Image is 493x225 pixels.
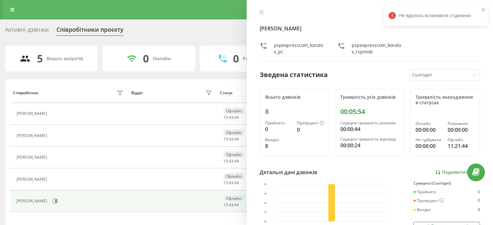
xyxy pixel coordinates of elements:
div: 0 [233,52,239,65]
div: 11:21:44 [448,142,475,150]
span: 43 [229,136,233,142]
div: Офлайн [223,173,244,179]
span: 15 [223,180,228,186]
div: Офлайн [223,152,244,158]
div: [PERSON_NAME] [17,133,49,138]
div: 00:05:54 [340,108,399,116]
div: : : [223,159,239,163]
div: 00:00:00 [416,126,442,134]
div: : : [223,115,239,120]
div: Зведена статистика [260,70,328,80]
div: 0 [143,52,149,65]
div: : : [223,181,239,185]
span: 44 [234,158,239,164]
button: close [481,7,486,13]
text: 6 [264,192,266,195]
span: 44 [234,180,239,186]
div: 00:00:24 [340,141,399,149]
text: 2 [264,210,266,214]
div: [PERSON_NAME] [17,111,49,116]
div: Вихідні [265,138,292,142]
div: pspexpresscom_korolov_rspmob [352,42,402,55]
div: 00:00:00 [448,126,475,134]
div: Прийнято [414,190,436,194]
span: 15 [223,202,228,208]
div: Пропущені [297,121,324,126]
span: 15 [223,115,228,120]
span: 43 [229,202,233,208]
div: Пропущені [414,198,444,203]
div: [PERSON_NAME] [17,199,49,203]
div: 5 [37,52,43,65]
div: 8 [478,208,480,212]
div: 00:00:00 [416,142,442,150]
div: Всього дзвінків [265,95,324,100]
div: Не турбувати [416,138,442,142]
div: 8 [265,108,324,116]
div: : : [223,137,239,141]
iframe: Intercom live chat [471,188,487,204]
div: 00:00:44 [340,125,399,133]
div: Сумарно (Сьогодні) [414,181,480,186]
text: 8 [264,183,266,186]
div: [PERSON_NAME] [17,155,49,160]
div: Середня тривалість відповіді [340,137,399,141]
div: Статус [220,91,233,95]
div: Тривалість знаходження в статусах [416,95,475,106]
div: Офлайн [223,129,244,136]
div: Детальні дані дзвінків [260,168,317,176]
div: Офлайн [223,108,244,114]
div: 0 [265,125,292,133]
div: pspexpresscom_korolov_pc [274,42,324,55]
span: 43 [229,115,233,120]
div: 0 [297,126,324,134]
a: Подивитись звіт [435,170,480,175]
span: 15 [223,136,228,142]
span: 44 [234,136,239,142]
span: 44 [234,202,239,208]
div: Прийнято [265,121,292,125]
div: Офлайн [448,138,475,142]
div: Офлайн [223,195,244,201]
div: Розмовляє [448,121,475,126]
div: Онлайн [153,56,171,62]
div: Співробітники проєкту [56,26,123,36]
div: Тривалість усіх дзвінків [340,95,399,100]
span: 44 [234,115,239,120]
div: Онлайн [416,121,442,126]
div: Не вдалось встановити зʼєднання [384,5,488,26]
span: 43 [229,180,233,186]
div: Відділ [131,91,143,95]
div: Всього акаунтів [47,56,83,62]
h4: [PERSON_NAME] [260,25,480,32]
div: 8 [265,142,292,150]
span: 43 [229,158,233,164]
div: Активні дзвінки [5,26,49,36]
div: [PERSON_NAME] [17,177,49,182]
text: 0 [264,220,266,223]
div: Вихідні [414,208,431,212]
div: Середня тривалість розмови [340,121,399,125]
div: Розмовляють [243,56,274,62]
text: 4 [264,201,266,205]
div: : : [223,203,239,207]
div: Співробітник [13,91,39,95]
span: 15 [223,158,228,164]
